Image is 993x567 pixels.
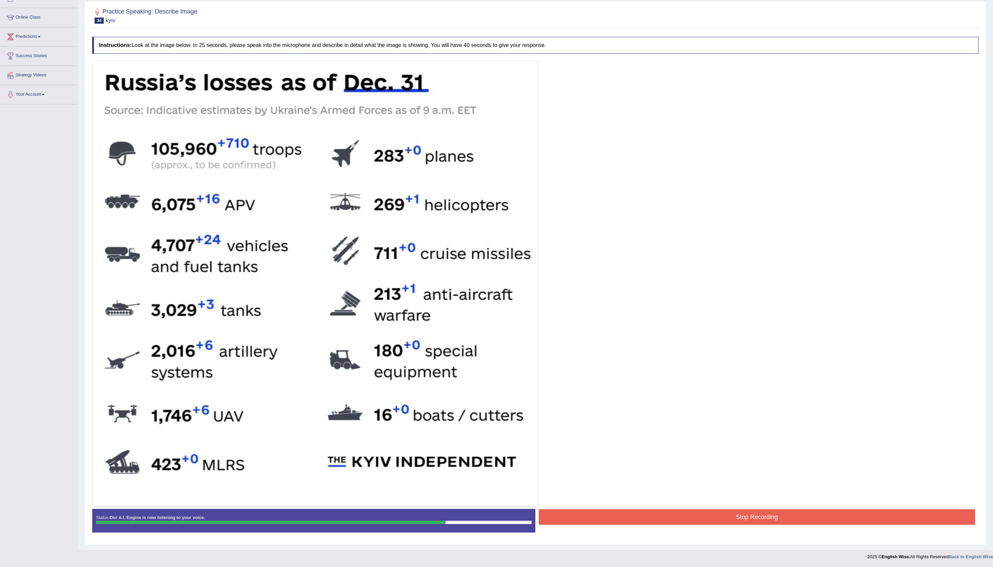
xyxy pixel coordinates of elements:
strong: English Wise. [882,554,910,559]
a: Success Stories [0,47,77,64]
a: Online Class [0,8,77,25]
small: kyiv [105,17,115,24]
h4: Look at the image below. In 25 seconds, please speak into the microphone and describe in detail w... [92,37,978,54]
b: Instructions: [99,42,132,48]
strong: Our A.I. Engine is now listening to your voice. [109,515,205,520]
div: 2025 © All Rights Reserved [867,550,993,560]
a: Your Account [0,85,77,102]
a: Strategy Videos [0,66,77,83]
button: Stop Recording [539,509,975,525]
span: 34 [95,18,104,24]
a: Back to English Wise [949,554,993,559]
h2: Practice Speaking: Describe Image [92,7,197,24]
a: Predictions [0,27,77,44]
div: Status: [92,509,535,533]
